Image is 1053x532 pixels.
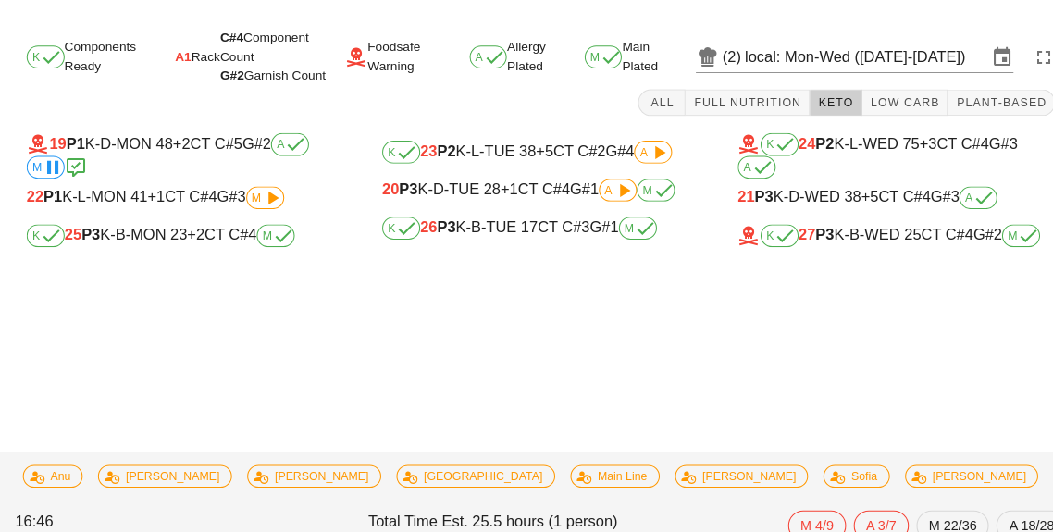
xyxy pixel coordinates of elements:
span: Main Line [567,453,630,474]
span: A [588,179,614,191]
div: K-B-WED 25 CT C#4 [718,218,1027,241]
span: A [724,157,749,168]
span: +2 [182,220,199,236]
span: K [746,224,772,235]
span: A1 [170,46,186,65]
span: 27 [777,220,794,236]
b: P2 [794,131,812,147]
span: 24 [777,131,794,147]
div: K-D-WED 38 CT C#4 [718,181,1027,204]
span: A 18/28 [982,498,1026,526]
span: M [981,224,1007,235]
b: P3 [389,176,407,192]
div: K-L-TUE 38 CT C#2 [372,137,681,159]
span: [GEOGRAPHIC_DATA] [398,453,528,474]
span: +5 [838,183,855,199]
span: +5 [522,139,539,155]
button: Full Nutrition [667,87,788,113]
span: +3 [895,131,911,147]
span: Keto [796,93,831,106]
span: M [608,217,634,228]
span: A [623,142,649,154]
b: P2 [426,139,444,155]
span: All [629,93,659,106]
span: Sofia [813,453,853,474]
span: G#4 [589,139,617,155]
span: Plant-Based [930,93,1019,106]
span: M [31,157,57,168]
span: G#2 [948,220,975,236]
span: G#2 [236,131,264,147]
span: 20 [372,176,389,192]
span: +1 [143,183,160,199]
span: Anu [34,453,68,474]
span: 25 [63,220,80,236]
span: K [746,135,772,146]
span: A [463,50,489,61]
span: Low Carb [847,93,915,106]
b: P1 [65,131,83,147]
div: 16:46 [11,493,354,530]
span: K [31,224,57,235]
span: G#1 [555,176,583,192]
b: P3 [794,220,812,236]
div: Component Count Garnish Count [215,28,336,83]
span: G#3 [211,183,239,199]
span: M [626,179,651,191]
span: A [269,135,295,146]
span: 22 [26,183,43,199]
span: K [378,217,403,228]
span: G#1 [574,213,601,229]
div: K-D-MON 48 CT C#5 [26,130,335,174]
span: M [255,224,281,235]
span: M 4/9 [779,498,811,526]
span: [PERSON_NAME] [669,453,775,474]
span: Full Nutrition [675,93,780,106]
span: M [575,50,601,61]
div: (2) [703,46,725,65]
span: [PERSON_NAME] [893,453,999,474]
div: K-B-TUE 17 CT C#3 [372,211,681,233]
span: A 3/7 [843,498,873,526]
div: K-B-MON 23 CT C#4 [26,218,335,241]
b: P3 [80,220,98,236]
span: G#2 [215,67,238,80]
span: C#4 [215,30,237,43]
span: [PERSON_NAME] [107,453,214,474]
button: Keto [788,87,839,113]
span: 23 [409,139,426,155]
button: Low Carb [839,87,923,113]
span: M [245,187,271,198]
div: K-D-TUE 28 CT C#4 [372,174,681,196]
span: +1 [488,176,504,192]
span: K [31,50,57,61]
div: Components Ready Rack Foodsafe Warning Allergy Plated Main Plated [11,33,1042,78]
span: 21 [718,183,735,199]
span: G#3 [962,131,990,147]
button: All [621,87,667,113]
button: Plant-Based [923,87,1027,113]
span: M 22/36 [904,498,951,526]
span: 19 [48,131,65,147]
div: Total Time Est. 25.5 hours (1 person) [354,493,698,530]
b: P3 [426,213,444,229]
div: K-L-MON 41 CT C#4 [26,181,335,204]
span: 26 [409,213,426,229]
div: K-L-WED 75 CT C#4 [718,130,1027,174]
span: +2 [168,131,185,147]
span: [PERSON_NAME] [253,453,359,474]
span: K [378,142,403,154]
b: P1 [43,183,61,199]
span: G#3 [906,183,934,199]
b: P3 [735,183,753,199]
span: A [939,187,965,198]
